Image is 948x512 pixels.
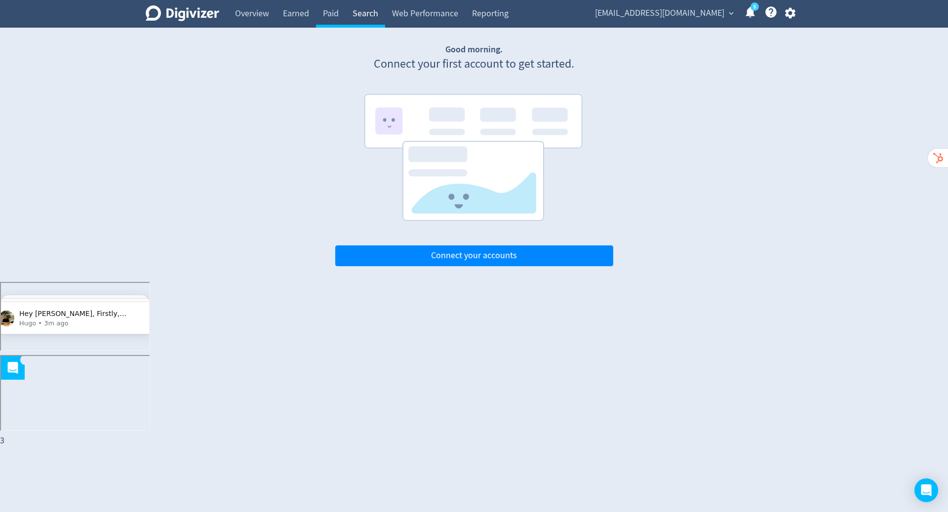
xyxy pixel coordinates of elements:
text: 5 [753,3,756,10]
p: Hey [PERSON_NAME], Firstly, welcome to Digi! We're excited to have you on board. I have gone ahea... [18,26,146,36]
div: Open Intercom Messenger [914,478,938,502]
a: 5 [750,2,759,11]
button: Connect your accounts [335,245,613,266]
button: [EMAIL_ADDRESS][DOMAIN_NAME] [592,5,736,21]
span: Connect your accounts [431,251,517,260]
p: Connect your first account to get started. [335,56,613,73]
h1: Good morning. [335,43,613,56]
a: Connect your accounts [335,250,613,261]
span: [EMAIL_ADDRESS][DOMAIN_NAME] [595,5,724,21]
p: Message from Hugo, sent 3m ago [18,36,146,45]
span: expand_more [727,9,736,18]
